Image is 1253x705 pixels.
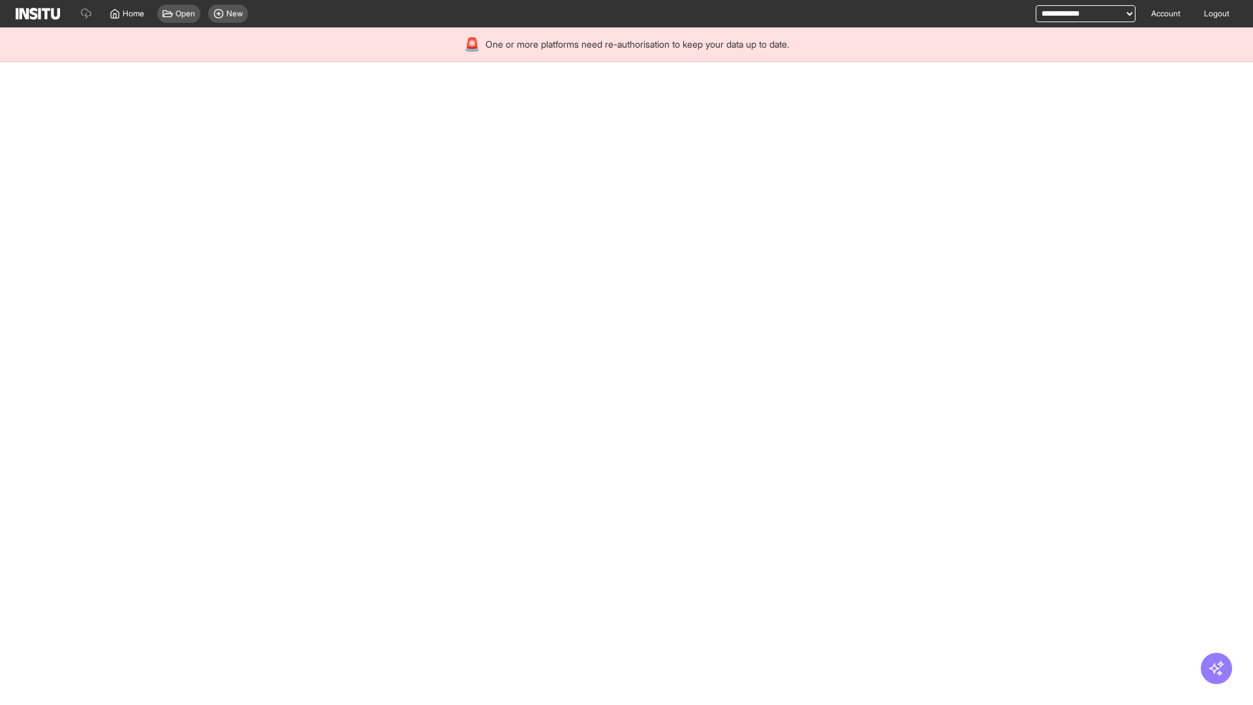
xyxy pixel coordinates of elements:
[226,8,243,19] span: New
[176,8,195,19] span: Open
[123,8,144,19] span: Home
[486,38,789,51] span: One or more platforms need re-authorisation to keep your data up to date.
[16,8,60,20] img: Logo
[464,35,480,54] div: 🚨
